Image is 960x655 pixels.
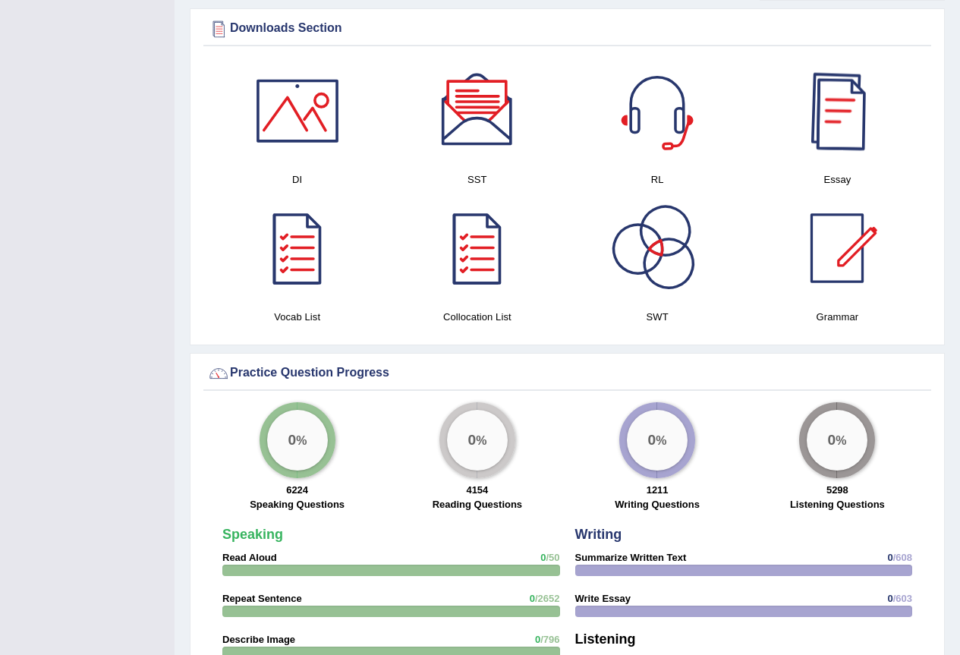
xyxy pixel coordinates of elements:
[222,634,295,645] strong: Describe Image
[535,634,540,645] span: 0
[540,634,559,645] span: /796
[540,552,546,563] span: 0
[395,309,559,325] h4: Collocation List
[447,410,508,471] div: %
[467,432,476,449] big: 0
[828,432,836,449] big: 0
[893,552,912,563] span: /608
[535,593,560,604] span: /2652
[647,484,669,496] strong: 1211
[575,309,740,325] h4: SWT
[215,309,379,325] h4: Vocab List
[648,432,656,449] big: 0
[575,172,740,187] h4: RL
[222,552,277,563] strong: Read Aloud
[627,410,688,471] div: %
[755,309,920,325] h4: Grammar
[286,484,308,496] strong: 6224
[250,497,345,512] label: Speaking Questions
[807,410,867,471] div: %
[790,497,885,512] label: Listening Questions
[207,17,927,40] div: Downloads Section
[615,497,700,512] label: Writing Questions
[887,593,892,604] span: 0
[267,410,328,471] div: %
[755,172,920,187] h4: Essay
[575,631,636,647] strong: Listening
[530,593,535,604] span: 0
[207,362,927,385] div: Practice Question Progress
[887,552,892,563] span: 0
[222,527,283,542] strong: Speaking
[575,552,687,563] strong: Summarize Written Text
[575,527,622,542] strong: Writing
[222,593,302,604] strong: Repeat Sentence
[546,552,559,563] span: /50
[433,497,522,512] label: Reading Questions
[215,172,379,187] h4: DI
[893,593,912,604] span: /603
[575,593,631,604] strong: Write Essay
[826,484,848,496] strong: 5298
[466,484,488,496] strong: 4154
[395,172,559,187] h4: SST
[288,432,296,449] big: 0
